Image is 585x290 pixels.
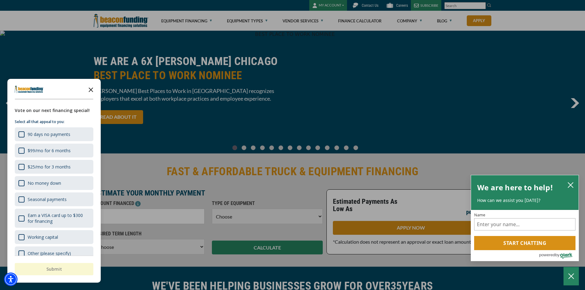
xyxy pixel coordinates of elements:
div: $99/mo for 6 months [15,144,93,157]
button: Close the survey [85,83,97,95]
div: Vote on our next financing special! [15,107,93,114]
p: How can we assist you [DATE]? [477,197,572,203]
input: Name [474,218,575,230]
p: Select all that appeal to you: [15,119,93,125]
span: powered [539,251,555,259]
div: Survey [7,79,101,283]
div: Other (please specify) [28,250,71,256]
div: Other (please specify) [15,246,93,260]
div: olark chatbox [471,175,579,261]
div: Seasonal payments [28,196,67,202]
button: Close Chatbox [564,267,579,285]
img: Company logo [15,86,44,93]
div: No money down [15,176,93,190]
div: $25/mo for 3 months [28,164,71,170]
div: Working capital [28,234,58,240]
span: by [555,251,560,259]
button: Submit [15,263,93,275]
h2: We are here to help! [477,181,553,194]
a: Powered by Olark - open in a new tab [539,250,579,261]
button: close chatbox [566,180,575,189]
div: No money down [28,180,61,186]
div: Working capital [15,230,93,244]
div: Earn a VISA card up to $300 for financing [15,209,93,228]
div: Accessibility Menu [4,273,18,286]
label: Name [474,213,575,217]
div: 90 days no payments [28,131,70,137]
button: Start chatting [474,236,575,250]
div: 90 days no payments [15,127,93,141]
div: Earn a VISA card up to $300 for financing [28,212,90,224]
div: Seasonal payments [15,192,93,206]
div: $99/mo for 6 months [28,148,71,153]
div: $25/mo for 3 months [15,160,93,174]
